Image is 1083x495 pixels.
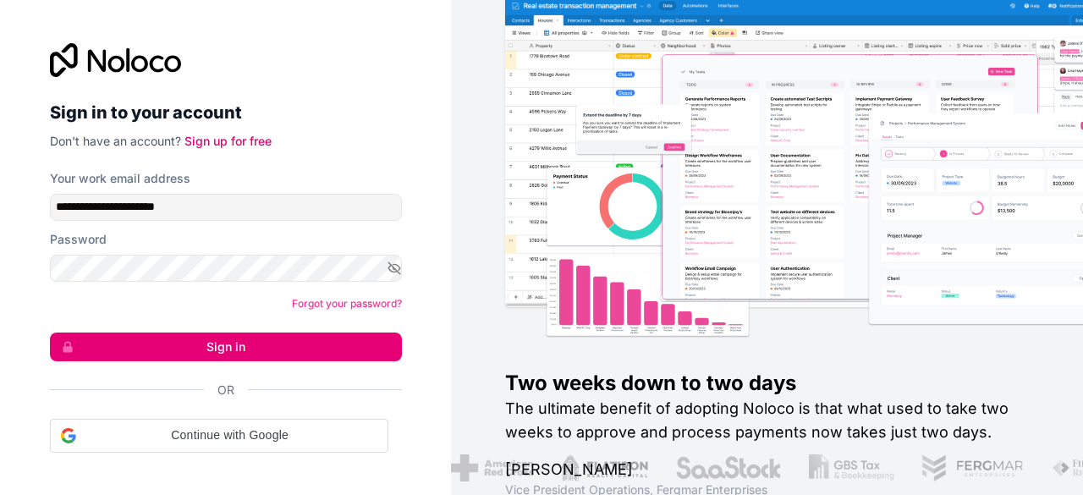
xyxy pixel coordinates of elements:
[50,419,388,453] div: Continue with Google
[50,231,107,248] label: Password
[451,454,533,481] img: /assets/american-red-cross-BAupjrZR.png
[50,170,190,187] label: Your work email address
[83,426,377,444] span: Continue with Google
[184,134,272,148] a: Sign up for free
[505,458,1029,481] h1: [PERSON_NAME]
[292,297,402,310] a: Forgot your password?
[50,134,181,148] span: Don't have an account?
[505,397,1029,444] h2: The ultimate benefit of adopting Noloco is that what used to take two weeks to approve and proces...
[50,255,402,282] input: Password
[50,97,402,128] h2: Sign in to your account
[505,370,1029,397] h1: Two weeks down to two days
[50,194,402,221] input: Email address
[50,333,402,361] button: Sign in
[217,382,234,399] span: Or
